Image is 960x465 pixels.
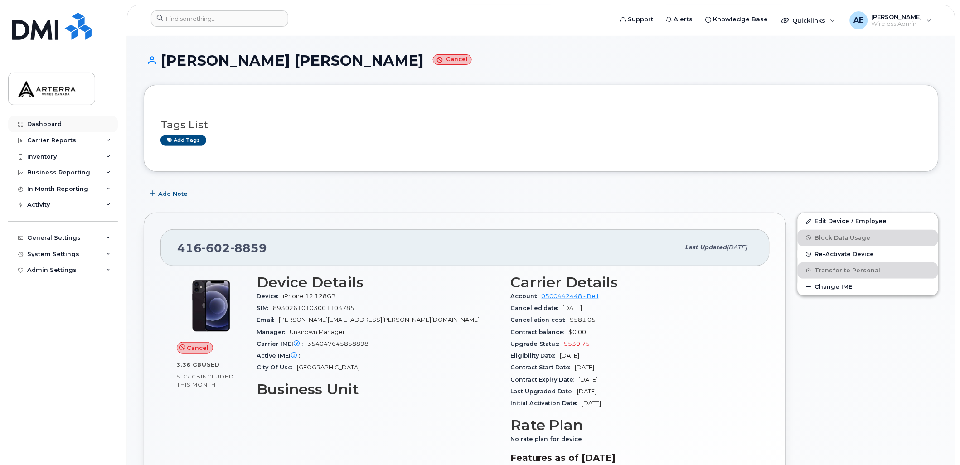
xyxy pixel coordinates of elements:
span: Active IMEI [257,352,305,359]
span: Initial Activation Date [510,400,582,407]
span: $530.75 [564,340,590,347]
span: 3.36 GB [177,362,202,368]
h3: Features as of [DATE] [510,452,753,463]
span: 89302610103001103785 [273,305,354,311]
span: Cancelled date [510,305,563,311]
span: $581.05 [570,316,596,323]
h3: Device Details [257,274,499,291]
h3: Business Unit [257,381,499,397]
small: Cancel [433,54,472,65]
h3: Carrier Details [510,274,753,291]
span: Contract Expiry Date [510,376,579,383]
span: used [202,361,220,368]
span: Device [257,293,283,300]
span: No rate plan for device [510,436,587,442]
span: [DATE] [582,400,601,407]
span: Account [510,293,542,300]
span: [DATE] [577,388,597,395]
span: Contract Start Date [510,364,575,371]
span: Eligibility Date [510,352,560,359]
a: Add tags [160,135,206,146]
span: [DATE] [579,376,598,383]
span: Email [257,316,279,323]
span: 416 [177,241,267,255]
span: included this month [177,373,234,388]
span: Last updated [685,244,727,251]
span: Add Note [158,189,188,198]
span: Contract balance [510,329,569,335]
span: — [305,352,310,359]
button: Re-Activate Device [798,246,938,262]
button: Transfer to Personal [798,262,938,279]
span: 8859 [230,241,267,255]
span: Upgrade Status [510,340,564,347]
span: [DATE] [575,364,595,371]
button: Change IMEI [798,279,938,295]
span: [DATE] [727,244,747,251]
a: Edit Device / Employee [798,213,938,229]
span: Carrier IMEI [257,340,307,347]
span: iPhone 12 128GB [283,293,336,300]
span: [PERSON_NAME][EMAIL_ADDRESS][PERSON_NAME][DOMAIN_NAME] [279,316,480,323]
img: iPhone_12.jpg [184,279,238,333]
span: 602 [202,241,230,255]
a: 0500442448 - Bell [542,293,599,300]
button: Add Note [144,185,195,202]
h3: Rate Plan [510,417,753,433]
span: Last Upgraded Date [510,388,577,395]
span: Re-Activate Device [815,251,874,257]
span: Manager [257,329,290,335]
span: $0.00 [569,329,587,335]
span: Unknown Manager [290,329,345,335]
span: 5.37 GB [177,373,201,380]
h1: [PERSON_NAME] [PERSON_NAME] [144,53,939,68]
span: SIM [257,305,273,311]
button: Block Data Usage [798,230,938,246]
h3: Tags List [160,119,922,131]
span: 354047645858898 [307,340,368,347]
span: City Of Use [257,364,297,371]
span: Cancellation cost [510,316,570,323]
span: [GEOGRAPHIC_DATA] [297,364,360,371]
span: [DATE] [560,352,580,359]
span: Cancel [187,344,209,352]
span: [DATE] [563,305,582,311]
